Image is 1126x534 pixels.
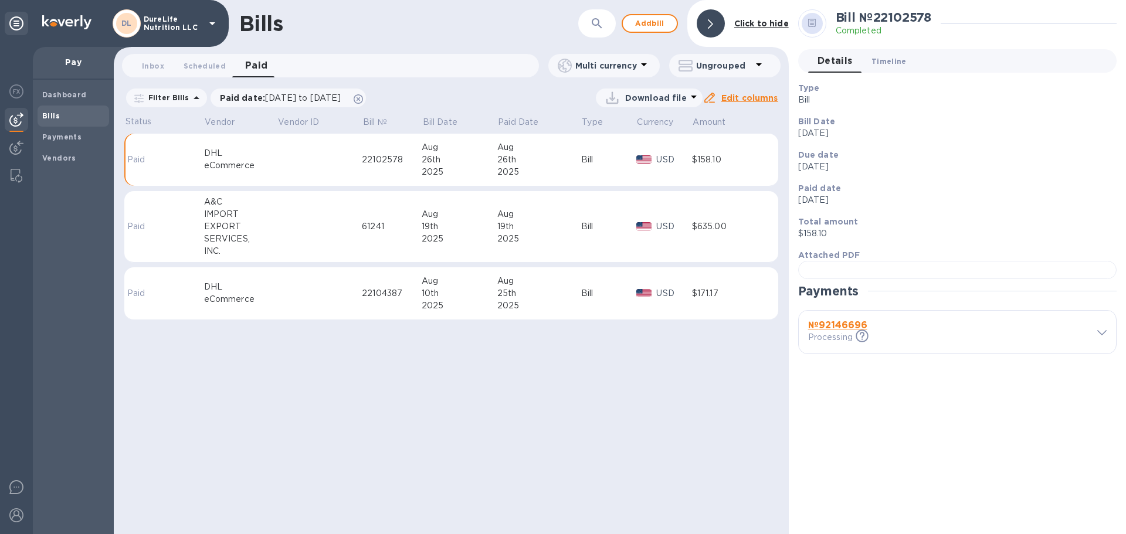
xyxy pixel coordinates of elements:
span: Bill № [363,116,402,128]
span: Scheduled [184,60,226,72]
div: Aug [422,208,497,220]
div: $171.17 [692,287,765,300]
p: Paid date : [220,92,347,104]
p: Amount [693,116,725,128]
img: Logo [42,15,91,29]
h2: Payments [798,284,859,298]
p: Paid [127,154,162,166]
div: 10th [422,287,497,300]
div: 2025 [497,233,581,245]
b: Payments [42,132,82,141]
p: Vendor [205,116,235,128]
b: Due date [798,150,839,159]
p: DureLife Nutrition LLC [144,15,202,32]
div: Unpin categories [5,12,28,35]
p: Completed [836,25,932,37]
h2: Bill № 22102578 [836,10,932,25]
div: 2025 [422,166,497,178]
div: 19th [422,220,497,233]
img: USD [636,155,652,164]
div: $635.00 [692,220,765,233]
b: Paid date [798,183,841,193]
p: Download file [625,92,687,104]
p: [DATE] [798,127,1107,140]
p: Paid [127,220,162,233]
b: Click to hide [734,19,789,28]
button: Addbill [622,14,678,33]
b: DL [121,19,132,28]
span: Timeline [871,55,907,67]
b: Dashboard [42,90,87,99]
div: Aug [422,275,497,287]
span: Vendor ID [278,116,334,128]
div: 25th [497,287,581,300]
div: Paid date:[DATE] to [DATE] [211,89,367,107]
div: Bill [581,220,636,233]
p: Multi currency [575,60,637,72]
div: DHL [204,281,277,293]
span: Currency [637,116,673,128]
div: 2025 [497,166,581,178]
div: 2025 [422,233,497,245]
img: USD [636,289,652,297]
p: Bill [798,94,1107,106]
div: 2025 [497,300,581,312]
span: Paid Date [498,116,554,128]
b: Type [798,83,820,93]
p: Type [582,116,603,128]
span: Type [582,116,618,128]
div: Aug [497,275,581,287]
p: $158.10 [798,227,1107,240]
b: № 92146696 [808,319,867,331]
div: 19th [497,220,581,233]
div: 22102578 [362,154,422,166]
p: Filter Bills [144,93,189,103]
div: Aug [497,141,581,154]
div: 22104387 [362,287,422,300]
p: [DATE] [798,194,1107,206]
p: Pay [42,56,104,68]
span: Amount [693,116,741,128]
div: EXPORT [204,220,277,233]
div: 26th [497,154,581,166]
span: Inbox [142,60,164,72]
p: Vendor ID [278,116,319,128]
b: Attached PDF [798,250,860,260]
div: eCommerce [204,159,277,172]
div: eCommerce [204,293,277,305]
p: Ungrouped [696,60,752,72]
div: 61241 [362,220,422,233]
p: Paid Date [498,116,538,128]
span: [DATE] to [DATE] [265,93,341,103]
p: [DATE] [798,161,1107,173]
b: Bill Date [798,117,835,126]
div: A&C [204,196,277,208]
p: Bill Date [423,116,457,128]
p: Bill № [363,116,387,128]
p: USD [656,154,691,166]
div: Aug [497,208,581,220]
div: 26th [422,154,497,166]
img: Foreign exchange [9,84,23,98]
div: DHL [204,147,277,159]
b: Vendors [42,154,76,162]
div: Aug [422,141,497,154]
span: Paid [245,57,268,74]
p: Paid [127,287,162,300]
div: SERVICES, [204,233,277,245]
span: Details [818,53,853,69]
div: 2025 [422,300,497,312]
div: $158.10 [692,154,765,166]
b: Bills [42,111,60,120]
div: Bill [581,154,636,166]
b: Total amount [798,217,859,226]
img: USD [636,222,652,230]
span: Vendor [205,116,250,128]
div: INC. [204,245,277,257]
p: Processing [808,331,853,343]
div: IMPORT [204,208,277,220]
p: Status [126,115,165,128]
p: USD [656,220,691,233]
u: Edit columns [721,93,778,103]
div: Bill [581,287,636,300]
